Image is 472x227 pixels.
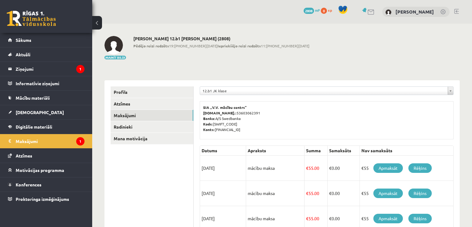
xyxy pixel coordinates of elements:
[111,133,193,144] a: Mana motivācija
[203,127,215,132] b: Konts:
[16,196,69,202] span: Proktoringa izmēģinājums
[203,116,215,121] b: Banka:
[8,149,85,163] a: Atzīmes
[304,8,320,13] a: 2808 mP
[16,153,32,158] span: Atzīmes
[395,9,434,15] a: [PERSON_NAME]
[8,47,85,62] a: Aktuāli
[111,110,193,121] a: Maksājumi
[306,216,309,221] span: €
[16,76,85,90] legend: Informatīvie ziņojumi
[200,156,246,181] td: [DATE]
[16,52,30,57] span: Aktuāli
[385,9,391,15] img: Ričards Alsters
[328,181,360,206] td: 0.00
[246,156,305,181] td: mācību maksa
[8,33,85,47] a: Sākums
[16,37,31,43] span: Sākums
[305,146,328,156] th: Summa
[408,163,432,173] a: Rēķins
[8,163,85,177] a: Motivācijas programma
[321,8,335,13] a: 0 xp
[200,146,246,156] th: Datums
[8,105,85,119] a: [DEMOGRAPHIC_DATA]
[203,105,450,132] p: 53603062391 A/S Swedbanka [SWIFT_CODE] [FINANCIAL_ID]
[373,214,403,223] a: Apmaksāt
[246,181,305,206] td: mācību maksa
[360,156,454,181] td: €55
[16,124,52,129] span: Digitālie materiāli
[8,76,85,90] a: Informatīvie ziņojumi
[111,98,193,110] a: Atzīmes
[305,156,328,181] td: 55.00
[16,62,85,76] legend: Ziņojumi
[111,121,193,133] a: Radinieki
[203,110,237,115] b: [DOMAIN_NAME].:
[360,146,454,156] th: Nav samaksāts
[16,95,50,101] span: Mācību materiāli
[8,91,85,105] a: Mācību materiāli
[133,43,169,48] b: Pēdējo reizi redzēts
[360,181,454,206] td: €55
[306,165,309,171] span: €
[16,134,85,148] legend: Maksājumi
[203,87,445,95] span: 12.b1 JK klase
[8,120,85,134] a: Digitālie materiāli
[8,134,85,148] a: Maksājumi1
[329,190,332,196] span: €
[328,156,360,181] td: 0.00
[8,192,85,206] a: Proktoringa izmēģinājums
[200,87,453,95] a: 12.b1 JK klase
[321,8,327,14] span: 0
[328,8,332,13] span: xp
[76,137,85,145] i: 1
[133,43,309,49] span: 19:[PHONE_NUMBER][DATE] 11:[PHONE_NUMBER][DATE]
[315,8,320,13] span: mP
[373,163,403,173] a: Apmaksāt
[328,146,360,156] th: Samaksāts
[133,36,309,41] h2: [PERSON_NAME] 12.b1 [PERSON_NAME] (2808)
[329,216,332,221] span: €
[203,121,213,126] b: Kods:
[218,43,261,48] b: Iepriekšējo reizi redzēts
[104,56,126,59] button: Mainīt bildi
[203,105,247,110] b: SIA „V.V. mācību centrs”
[329,165,332,171] span: €
[16,110,64,115] span: [DEMOGRAPHIC_DATA]
[304,8,314,14] span: 2808
[104,36,123,54] img: Ričards Alsters
[373,189,403,198] a: Apmaksāt
[408,189,432,198] a: Rēķins
[306,190,309,196] span: €
[8,62,85,76] a: Ziņojumi1
[16,167,64,173] span: Motivācijas programma
[246,146,305,156] th: Apraksts
[111,86,193,98] a: Profils
[16,182,41,187] span: Konferences
[200,181,246,206] td: [DATE]
[8,177,85,192] a: Konferences
[76,65,85,73] i: 1
[7,11,56,26] a: Rīgas 1. Tālmācības vidusskola
[408,214,432,223] a: Rēķins
[305,181,328,206] td: 55.00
